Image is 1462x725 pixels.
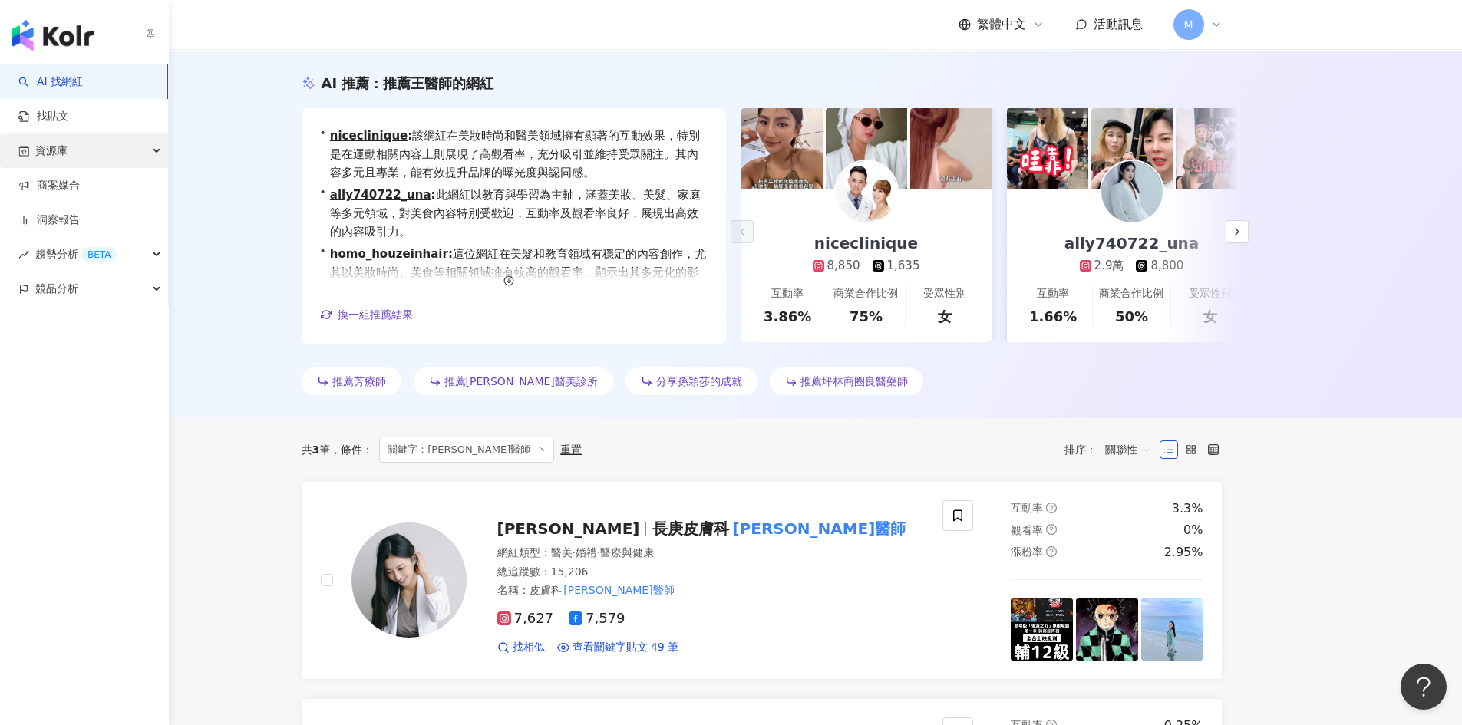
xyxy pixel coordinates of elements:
[383,75,493,91] span: 推薦王醫師的網紅
[330,247,448,261] a: homo_houzeinhair
[448,247,453,261] span: :
[81,247,117,262] div: BETA
[330,245,708,300] span: 這位網紅在美髮和教育領域有穩定的內容創作，尤其以美妝時尚、美食等相關領域擁有較高的觀看率，顯示出其多元化的影響力，吸引了許多觀眾的關注。
[35,237,117,272] span: 趨勢分析
[1029,307,1077,326] div: 1.66%
[1076,598,1138,661] img: post-image
[729,516,909,541] mark: [PERSON_NAME]醫師
[497,565,925,580] div: 總追蹤數 ： 15,206
[1007,108,1088,189] img: post-image
[18,109,69,124] a: 找貼文
[850,307,883,326] div: 75%
[35,272,78,306] span: 競品分析
[1150,258,1183,274] div: 8,800
[497,519,640,538] span: [PERSON_NAME]
[530,584,562,596] span: 皮膚科
[741,108,823,189] img: post-image
[764,307,811,326] div: 3.86%
[320,127,708,182] div: •
[1183,16,1193,33] span: M
[330,443,373,456] span: 條件 ：
[1203,307,1217,326] div: 女
[938,307,952,326] div: 女
[18,213,80,228] a: 洞察報告
[497,611,554,627] span: 7,627
[18,178,80,193] a: 商案媒合
[1007,189,1257,342] a: ally740722_una2.9萬8,800互動率1.66%商業合作比例50%受眾性別女
[322,74,494,93] div: AI 推薦 ：
[887,258,920,274] div: 1,635
[408,129,412,143] span: :
[551,546,573,559] span: 醫美
[330,129,408,143] a: niceclinique
[1164,544,1203,561] div: 2.95%
[330,186,708,241] span: 此網紅以教育與學習為主軸，涵蓋美妝、美髮、家庭等多元領域，對美食內容特別受歡迎，互動率及觀看率良好，展現出高效的內容吸引力。
[338,308,413,321] span: 換一組推薦結果
[1099,286,1163,302] div: 商業合作比例
[379,437,554,463] span: 關鍵字：[PERSON_NAME]醫師
[741,189,992,342] a: niceclinique8,8501,635互動率3.86%商業合作比例75%受眾性別女
[1189,286,1232,302] div: 受眾性別
[1046,546,1057,557] span: question-circle
[330,127,708,182] span: 該網紅在美妝時尚和醫美領域擁有顯著的互動效果，特別是在運動相關內容上則展現了高觀看率，充分吸引並維持受眾關注。其內容多元且專業，能有效提升品牌的曝光度與認同感。
[656,375,742,387] span: 分享孫穎莎的成就
[833,286,898,302] div: 商業合作比例
[576,546,597,559] span: 婚禮
[800,375,908,387] span: 推薦坪林商圈良醫藥師
[1115,307,1148,326] div: 50%
[1172,500,1203,517] div: 3.3%
[18,249,29,260] span: rise
[320,303,414,326] button: 換一組推薦結果
[827,258,860,274] div: 8,850
[799,232,933,254] div: niceclinique
[35,133,68,168] span: 資源庫
[562,582,677,598] mark: [PERSON_NAME]醫師
[351,522,467,638] img: KOL Avatar
[1011,598,1073,661] img: post-image
[1105,437,1151,462] span: 關聯性
[1064,437,1160,462] div: 排序：
[771,286,804,302] div: 互動率
[1046,503,1057,513] span: question-circle
[330,188,431,202] a: ally740722_una
[1011,524,1043,536] span: 觀看率
[431,188,436,202] span: :
[573,640,679,655] span: 查看關鍵字貼文 49 筆
[1094,258,1124,274] div: 2.9萬
[497,545,925,561] div: 網紅類型 ：
[573,546,576,559] span: ·
[826,108,907,189] img: post-image
[977,16,1026,33] span: 繁體中文
[302,481,1223,680] a: KOL Avatar[PERSON_NAME]長庚皮膚科[PERSON_NAME]醫師網紅類型：醫美·婚禮·醫療與健康總追蹤數：15,206名稱：皮膚科[PERSON_NAME]醫師7,6277...
[1183,522,1203,539] div: 0%
[1049,232,1215,254] div: ally740722_una
[1101,161,1163,222] img: KOL Avatar
[302,443,331,456] div: 共 筆
[910,108,992,189] img: post-image
[497,640,545,655] a: 找相似
[312,443,320,456] span: 3
[557,640,679,655] a: 查看關鍵字貼文 49 筆
[320,186,708,241] div: •
[597,546,600,559] span: ·
[1011,545,1043,558] span: 漲粉率
[320,245,708,300] div: •
[1091,108,1173,189] img: post-image
[1141,598,1203,661] img: post-image
[497,582,677,598] span: 名稱 ：
[923,286,966,302] div: 受眾性別
[1176,108,1257,189] img: post-image
[1094,17,1143,31] span: 活動訊息
[836,161,897,222] img: KOL Avatar
[332,375,386,387] span: 推薦芳療師
[600,546,654,559] span: 醫療與健康
[444,375,598,387] span: 推薦[PERSON_NAME]醫美診所
[569,611,625,627] span: 7,579
[12,20,94,51] img: logo
[18,74,83,90] a: searchAI 找網紅
[1401,664,1447,710] iframe: Help Scout Beacon - Open
[1037,286,1069,302] div: 互動率
[560,443,582,456] div: 重置
[1011,502,1043,514] span: 互動率
[513,640,545,655] span: 找相似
